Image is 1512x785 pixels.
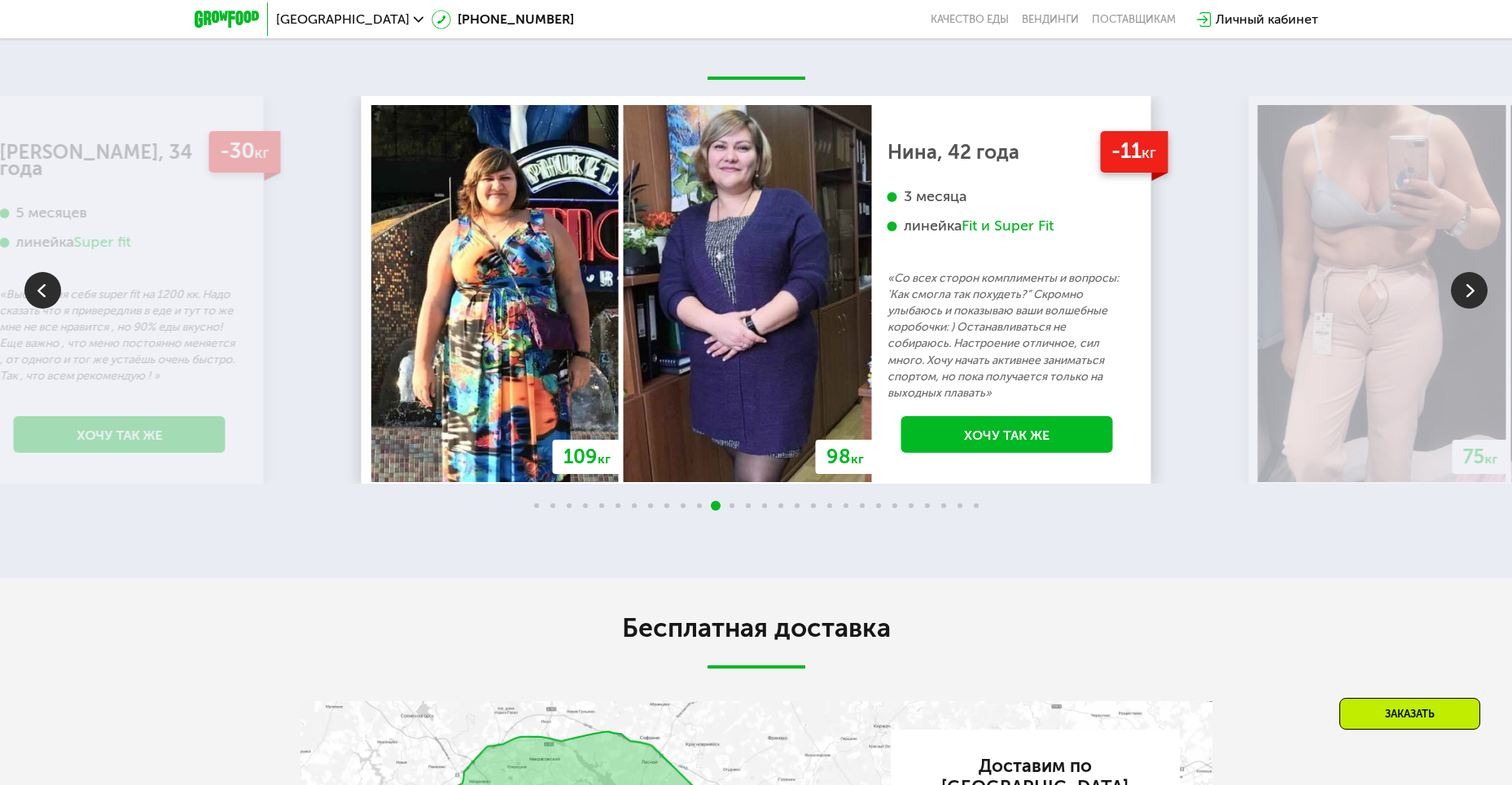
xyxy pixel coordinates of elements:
[74,233,131,252] div: Super fit
[254,143,269,162] span: кг
[24,272,61,309] img: Slide left
[962,217,1054,235] div: Fit и Super Fit
[887,144,1127,160] div: Нина, 42 года
[553,440,621,474] div: 109
[1022,13,1079,26] a: Вендинги
[931,13,1009,26] a: Качество еды
[1092,13,1176,26] div: поставщикам
[208,131,280,173] div: -30
[887,217,1127,235] div: линейка
[1453,440,1509,474] div: 75
[1100,131,1168,173] div: -11
[14,416,226,453] a: Хочу так же
[901,416,1113,453] a: Хочу так же
[300,612,1212,644] h2: Бесплатная доставка
[887,187,1127,206] div: 3 месяца
[432,10,574,29] a: [PHONE_NUMBER]
[816,440,874,474] div: 98
[276,13,410,26] span: [GEOGRAPHIC_DATA]
[1216,10,1318,29] div: Личный кабинет
[887,270,1127,401] p: «Со всех сторон комплименты и вопросы: 'Как смогла так похудеть?” Скромно улыбаюсь и показываю ва...
[851,451,864,467] span: кг
[1339,698,1480,730] div: Заказать
[1485,451,1498,467] span: кг
[598,451,611,467] span: кг
[1451,272,1488,309] img: Slide right
[1142,143,1156,162] span: кг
